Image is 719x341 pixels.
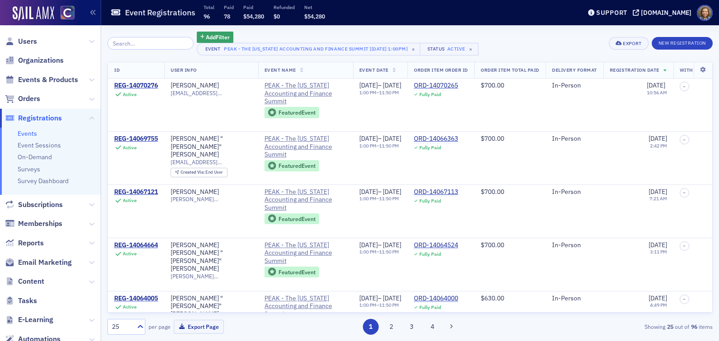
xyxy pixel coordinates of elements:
p: Total [204,4,214,10]
a: REG-14064664 [114,241,158,249]
strong: 25 [665,323,675,331]
button: 1 [363,319,379,335]
a: Subscriptions [5,200,63,210]
span: – [683,296,686,302]
a: ORD-14064524 [414,241,458,249]
span: PEAK - The Colorado Accounting and Finance Summit [264,135,347,159]
a: Users [5,37,37,46]
span: E-Learning [18,315,53,325]
button: 2 [383,319,399,335]
a: PEAK - The [US_STATE] Accounting and Finance Summit [264,295,347,318]
button: New Registration [652,37,713,50]
span: Delivery Format [552,67,597,73]
span: Order Item Total Paid [481,67,539,73]
span: [DATE] [383,241,401,249]
time: 11:50 PM [379,249,399,255]
a: Organizations [5,55,64,65]
span: [DATE] [359,81,378,89]
div: [DOMAIN_NAME] [641,9,691,17]
a: Memberships [5,219,62,229]
a: New Registration [652,38,713,46]
time: 1:00 PM [359,143,376,149]
p: Paid [224,4,234,10]
div: Showing out of items [517,323,713,331]
span: Order Item Order ID [414,67,468,73]
div: Active [123,198,137,203]
time: 2:42 PM [650,143,667,149]
div: – [359,82,402,90]
a: Email Marketing [5,258,72,267]
a: PEAK - The [US_STATE] Accounting and Finance Summit [264,82,347,106]
span: [DATE] [359,188,378,196]
a: SailAMX [13,6,54,21]
div: In-Person [552,241,597,249]
div: Featured Event [278,110,315,115]
span: Reports [18,238,44,248]
span: Content [18,276,44,286]
a: Reports [5,238,44,248]
div: – [359,196,402,202]
time: 1:00 PM [359,302,376,308]
h1: Event Registrations [125,7,195,18]
div: – [359,90,402,96]
div: – [359,241,402,249]
a: REG-14070276 [114,82,158,90]
span: $700.00 [481,134,504,143]
div: Fully Paid [419,145,441,151]
div: Fully Paid [419,251,441,257]
span: $630.00 [481,294,504,302]
span: [PERSON_NAME][EMAIL_ADDRESS][DOMAIN_NAME] [171,273,252,280]
a: Events & Products [5,75,78,85]
a: PEAK - The [US_STATE] Accounting and Finance Summit [264,188,347,212]
a: [PERSON_NAME] "[PERSON_NAME]" [PERSON_NAME] [171,295,252,318]
span: [EMAIL_ADDRESS][DOMAIN_NAME] [171,159,252,166]
div: Active [123,251,137,257]
span: Registration Date [610,67,659,73]
span: [DATE] [359,241,378,249]
label: per page [148,323,171,331]
a: Survey Dashboard [18,177,69,185]
span: Users [18,37,37,46]
div: Featured Event [264,213,320,225]
div: Featured Event [264,107,320,118]
div: REG-14067121 [114,188,158,196]
time: 10:56 AM [647,89,667,96]
p: Net [304,4,325,10]
div: Featured Event [278,217,315,221]
div: Fully Paid [419,198,441,204]
span: Add Filter [206,33,230,41]
div: Featured Event [278,163,315,168]
a: [PERSON_NAME] [171,82,219,90]
span: [EMAIL_ADDRESS][DOMAIN_NAME] [171,90,252,97]
button: EventPEAK - The [US_STATE] Accounting and Finance Summit [[DATE] 1:00pm]× [197,43,421,55]
div: Active [123,145,137,151]
span: Subscriptions [18,200,63,210]
div: Active [447,46,465,52]
time: 4:49 PM [650,302,667,308]
a: Events [18,129,37,138]
p: Paid [243,4,264,10]
span: × [467,45,475,53]
span: $0 [274,13,280,20]
span: [DATE] [359,134,378,143]
a: [PERSON_NAME] [PERSON_NAME] "[PERSON_NAME]" [PERSON_NAME] [171,241,252,273]
a: ORD-14066363 [414,135,458,143]
time: 1:00 PM [359,89,376,96]
a: [PERSON_NAME] "[PERSON_NAME]" [PERSON_NAME] [171,135,252,159]
a: ORD-14067113 [414,188,458,196]
div: PEAK - The [US_STATE] Accounting and Finance Summit [[DATE] 1:00pm] [224,44,408,53]
span: Profile [697,5,713,21]
span: Created Via : [181,169,206,175]
a: Event Sessions [18,141,61,149]
span: Email Marketing [18,258,72,267]
div: In-Person [552,188,597,196]
div: – [359,295,402,303]
span: PEAK - The Colorado Accounting and Finance Summit [264,295,347,318]
div: Event [204,46,223,52]
time: 11:50 PM [379,195,399,202]
a: REG-14069755 [114,135,158,143]
a: Orders [5,94,40,104]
